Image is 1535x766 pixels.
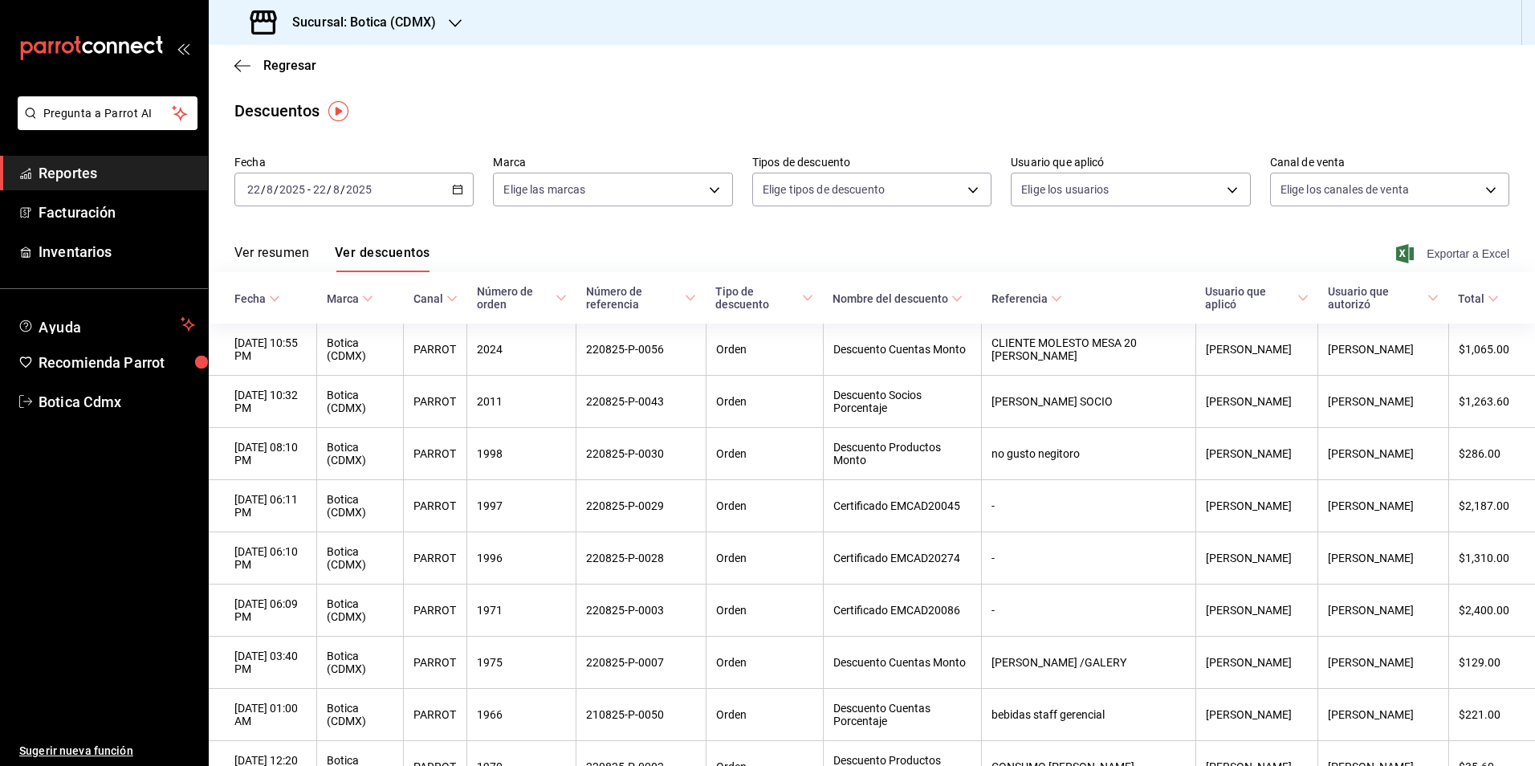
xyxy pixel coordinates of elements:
[234,245,309,272] button: Ver resumen
[467,585,576,637] th: 1971
[706,324,823,376] th: Orden
[576,428,706,480] th: 220825-P-0030
[586,285,696,311] span: Número de referencia
[1195,480,1317,532] th: [PERSON_NAME]
[1318,480,1449,532] th: [PERSON_NAME]
[317,428,404,480] th: Botica (CDMX)
[413,292,458,305] span: Canal
[982,689,1195,741] th: bebidas staff gerencial
[467,689,576,741] th: 1966
[404,637,467,689] th: PARROT
[467,637,576,689] th: 1975
[1195,428,1317,480] th: [PERSON_NAME]
[234,245,430,272] div: navigation tabs
[307,183,311,196] span: -
[706,532,823,585] th: Orden
[327,292,373,305] span: Marca
[317,585,404,637] th: Botica (CDMX)
[1270,157,1509,168] label: Canal de venta
[39,202,195,223] span: Facturación
[1448,585,1535,637] th: $2,400.00
[209,324,317,376] th: [DATE] 10:55 PM
[1195,324,1317,376] th: [PERSON_NAME]
[477,285,567,311] span: Número de orden
[1195,689,1317,741] th: [PERSON_NAME]
[576,532,706,585] th: 220825-P-0028
[177,42,189,55] button: open_drawer_menu
[467,324,576,376] th: 2024
[317,689,404,741] th: Botica (CDMX)
[467,480,576,532] th: 1997
[1281,181,1409,198] span: Elige los canales de venta
[706,689,823,741] th: Orden
[1328,285,1439,311] span: Usuario que autorizó
[327,183,332,196] span: /
[1448,532,1535,585] th: $1,310.00
[576,480,706,532] th: 220825-P-0029
[1318,324,1449,376] th: [PERSON_NAME]
[11,116,197,133] a: Pregunta a Parrot AI
[246,183,261,196] input: --
[982,637,1195,689] th: [PERSON_NAME] /GALERY
[266,183,274,196] input: --
[467,428,576,480] th: 1998
[39,315,174,334] span: Ayuda
[404,428,467,480] th: PARROT
[1448,324,1535,376] th: $1,065.00
[209,480,317,532] th: [DATE] 06:11 PM
[576,637,706,689] th: 220825-P-0007
[823,376,982,428] th: Descuento Socios Porcentaje
[404,376,467,428] th: PARROT
[467,532,576,585] th: 1996
[1195,637,1317,689] th: [PERSON_NAME]
[823,428,982,480] th: Descuento Productos Monto
[279,183,306,196] input: ----
[991,292,1062,305] span: Referencia
[1195,532,1317,585] th: [PERSON_NAME]
[576,324,706,376] th: 220825-P-0056
[209,637,317,689] th: [DATE] 03:40 PM
[39,241,195,263] span: Inventarios
[404,585,467,637] th: PARROT
[823,689,982,741] th: Descuento Cuentas Porcentaje
[317,324,404,376] th: Botica (CDMX)
[982,376,1195,428] th: [PERSON_NAME] SOCIO
[209,428,317,480] th: [DATE] 08:10 PM
[234,99,320,123] div: Descuentos
[1318,532,1449,585] th: [PERSON_NAME]
[328,101,348,121] img: Tooltip marker
[317,532,404,585] th: Botica (CDMX)
[1318,376,1449,428] th: [PERSON_NAME]
[234,58,316,73] button: Regresar
[1195,585,1317,637] th: [PERSON_NAME]
[1399,244,1509,263] button: Exportar a Excel
[1318,428,1449,480] th: [PERSON_NAME]
[263,58,316,73] span: Regresar
[982,428,1195,480] th: no gusto negitoro
[1448,637,1535,689] th: $129.00
[706,428,823,480] th: Orden
[209,585,317,637] th: [DATE] 06:09 PM
[823,480,982,532] th: Certificado EMCAD20045
[752,157,991,168] label: Tipos de descuento
[39,391,195,413] span: Botica Cdmx
[823,324,982,376] th: Descuento Cuentas Monto
[1205,285,1308,311] span: Usuario que aplicó
[982,324,1195,376] th: CLIENTE MOLESTO MESA 20 [PERSON_NAME]
[823,637,982,689] th: Descuento Cuentas Monto
[18,96,197,130] button: Pregunta a Parrot AI
[1318,689,1449,741] th: [PERSON_NAME]
[982,532,1195,585] th: -
[274,183,279,196] span: /
[706,637,823,689] th: Orden
[335,245,430,272] button: Ver descuentos
[279,13,436,32] h3: Sucursal: Botica (CDMX)
[576,585,706,637] th: 220825-P-0003
[340,183,345,196] span: /
[234,157,474,168] label: Fecha
[1011,157,1250,168] label: Usuario que aplicó
[209,376,317,428] th: [DATE] 10:32 PM
[317,480,404,532] th: Botica (CDMX)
